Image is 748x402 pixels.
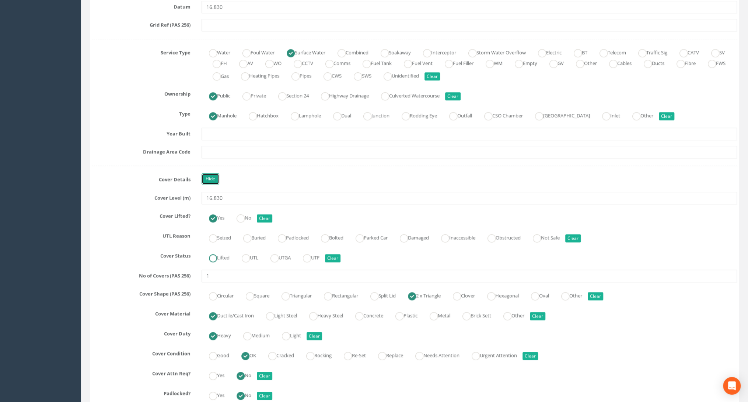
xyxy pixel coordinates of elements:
[522,352,538,360] button: Clear
[284,70,311,80] label: Pipes
[241,110,279,120] label: Hatchbox
[87,128,196,137] label: Year Built
[258,57,282,68] label: WO
[232,57,253,68] label: AV
[374,90,440,100] label: Culverted Watercourse
[283,110,321,120] label: Lamphole
[396,57,433,68] label: Fuel Vent
[700,57,726,68] label: FWS
[87,88,196,97] label: Ownership
[636,57,664,68] label: Ducts
[363,290,396,300] label: Split Lid
[257,214,272,222] button: Clear
[202,369,224,380] label: Yes
[87,173,196,183] label: Cover Details
[274,290,312,300] label: Triangular
[87,367,196,377] label: Cover Attn Req?
[263,252,291,262] label: UTGA
[87,192,196,201] label: Cover Level (m)
[296,252,319,262] label: UTF
[316,70,342,80] label: CWS
[307,332,322,340] button: Clear
[330,46,368,57] label: Combined
[87,146,196,155] label: Drainage Area Code
[625,110,653,120] label: Other
[445,290,475,300] label: Clover
[355,57,392,68] label: Fuel Tank
[238,290,269,300] label: Square
[416,46,456,57] label: Interceptor
[87,387,196,397] label: Padlocked?
[542,57,564,68] label: GV
[424,72,440,80] button: Clear
[392,232,429,242] label: Damaged
[346,70,371,80] label: SWS
[259,309,297,320] label: Light Steel
[205,57,227,68] label: FH
[87,19,196,28] label: Grid Ref (PAS 256)
[229,369,251,380] label: No
[528,110,590,120] label: [GEOGRAPHIC_DATA]
[356,110,389,120] label: Junction
[477,110,523,120] label: CSO Chamber
[371,349,403,360] label: Replace
[202,290,234,300] label: Circular
[530,312,545,320] button: Clear
[87,230,196,239] label: UTL Reason
[480,290,519,300] label: Hexagonal
[659,112,674,120] button: Clear
[602,57,632,68] label: Cables
[87,270,196,279] label: No of Covers (PAS 256)
[442,110,472,120] label: Outfall
[525,232,560,242] label: Not Safe
[336,349,366,360] label: Re-Set
[202,46,230,57] label: Water
[234,70,279,80] label: Heating Pipes
[87,308,196,317] label: Cover Material
[314,90,369,100] label: Highway Drainage
[434,232,475,242] label: Inaccessible
[236,329,270,340] label: Medium
[595,110,620,120] label: Inlet
[234,349,256,360] label: OK
[373,46,411,57] label: Soakaway
[202,252,230,262] label: Lifted
[376,70,419,80] label: Unidentified
[524,290,549,300] label: Oval
[723,377,741,395] div: Open Intercom Messenger
[257,392,272,400] button: Clear
[348,232,388,242] label: Parked Car
[87,210,196,219] label: Cover Lifted?
[565,234,581,242] button: Clear
[669,57,696,68] label: Fibre
[236,232,266,242] label: Buried
[388,309,417,320] label: Plastic
[325,254,340,262] button: Clear
[286,57,313,68] label: CCTV
[299,349,332,360] label: Rocking
[202,212,224,222] label: Yes
[445,92,461,100] button: Clear
[275,329,301,340] label: Light
[480,232,521,242] label: Obstructed
[704,46,725,57] label: SV
[87,347,196,357] label: Cover Condition
[569,57,597,68] label: Other
[496,309,524,320] label: Other
[478,57,503,68] label: WM
[318,57,350,68] label: Comms
[270,232,309,242] label: Padlocked
[235,90,266,100] label: Private
[257,372,272,380] button: Clear
[87,288,196,297] label: Cover Shape (PAS 256)
[261,349,294,360] label: Cracked
[87,46,196,56] label: Service Type
[408,349,459,360] label: Needs Attention
[235,46,275,57] label: Foul Water
[531,46,562,57] label: Electric
[279,46,325,57] label: Surface Water
[394,110,437,120] label: Rodding Eye
[271,90,309,100] label: Section 24
[87,1,196,10] label: Datum
[592,46,626,57] label: Telecom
